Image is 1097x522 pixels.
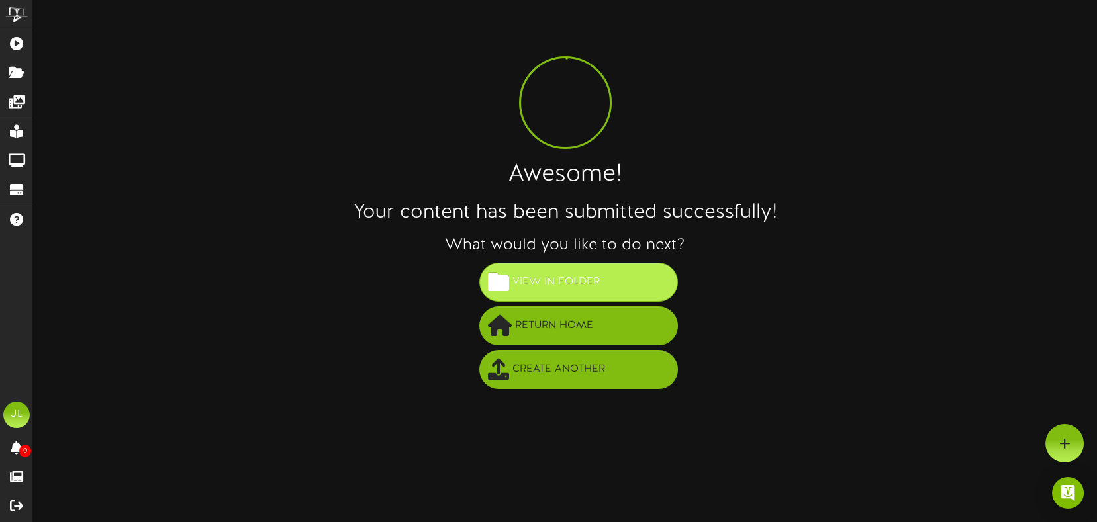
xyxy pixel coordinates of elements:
[509,359,608,380] span: Create Another
[19,445,31,457] span: 0
[33,202,1097,224] h2: Your content has been submitted successfully!
[512,315,596,337] span: Return Home
[33,162,1097,189] h1: Awesome!
[509,271,603,293] span: View in Folder
[33,237,1097,254] h3: What would you like to do next?
[1052,477,1084,509] div: Open Intercom Messenger
[479,263,678,302] button: View in Folder
[479,350,678,389] button: Create Another
[479,306,678,345] button: Return Home
[3,402,30,428] div: JL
